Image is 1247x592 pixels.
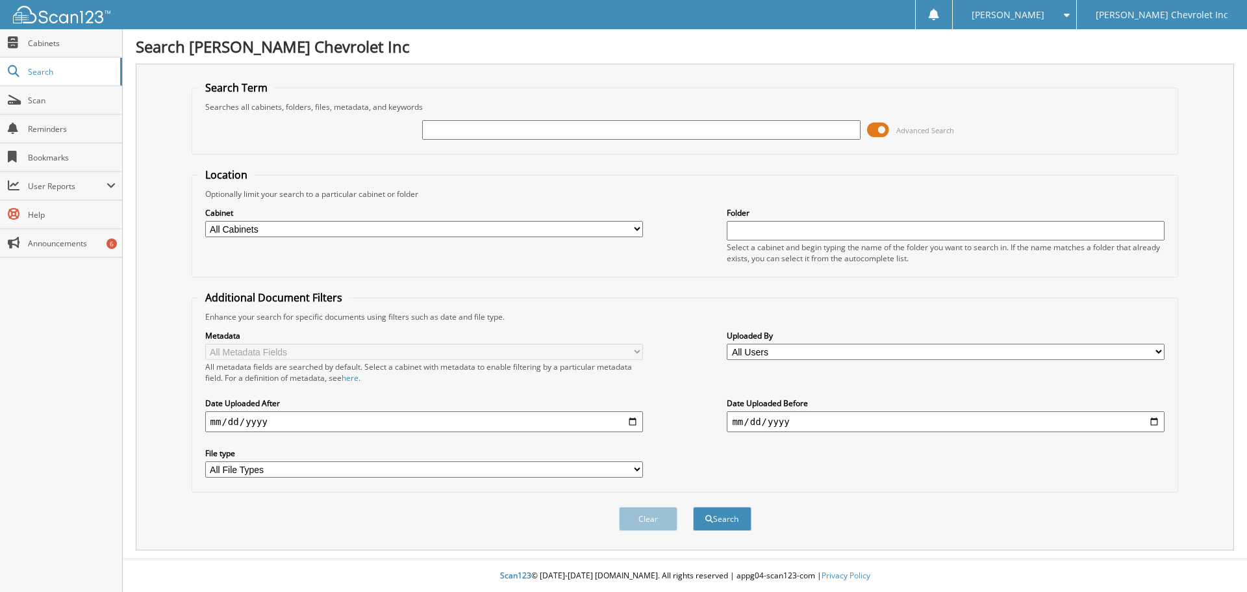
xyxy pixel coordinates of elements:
div: © [DATE]-[DATE] [DOMAIN_NAME]. All rights reserved | appg04-scan123-com | [123,560,1247,592]
label: Metadata [205,330,643,341]
span: User Reports [28,181,107,192]
input: start [205,411,643,432]
a: here [342,372,359,383]
legend: Additional Document Filters [199,290,349,305]
legend: Search Term [199,81,274,95]
div: Optionally limit your search to a particular cabinet or folder [199,188,1172,199]
span: Advanced Search [896,125,954,135]
label: Uploaded By [727,330,1165,341]
span: Announcements [28,238,116,249]
span: Help [28,209,116,220]
img: scan123-logo-white.svg [13,6,110,23]
div: All metadata fields are searched by default. Select a cabinet with metadata to enable filtering b... [205,361,643,383]
label: File type [205,448,643,459]
div: Enhance your search for specific documents using filters such as date and file type. [199,311,1172,322]
span: Cabinets [28,38,116,49]
span: Search [28,66,114,77]
span: Scan [28,95,116,106]
label: Cabinet [205,207,643,218]
div: 6 [107,238,117,249]
span: Bookmarks [28,152,116,163]
label: Folder [727,207,1165,218]
h1: Search [PERSON_NAME] Chevrolet Inc [136,36,1234,57]
div: Searches all cabinets, folders, files, metadata, and keywords [199,101,1172,112]
label: Date Uploaded After [205,398,643,409]
span: [PERSON_NAME] Chevrolet Inc [1096,11,1228,19]
button: Clear [619,507,677,531]
label: Date Uploaded Before [727,398,1165,409]
button: Search [693,507,751,531]
span: Scan123 [500,570,531,581]
span: [PERSON_NAME] [972,11,1044,19]
span: Reminders [28,123,116,135]
div: Select a cabinet and begin typing the name of the folder you want to search in. If the name match... [727,242,1165,264]
legend: Location [199,168,254,182]
a: Privacy Policy [822,570,870,581]
input: end [727,411,1165,432]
